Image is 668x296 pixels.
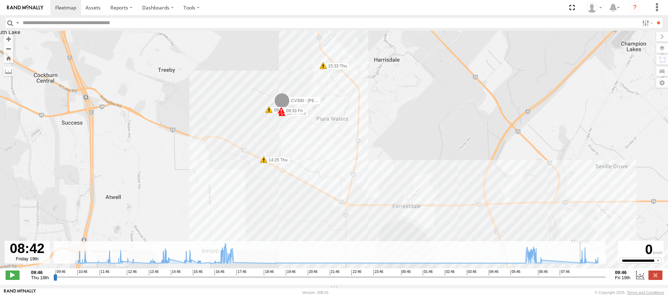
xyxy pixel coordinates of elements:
[264,157,290,163] label: 14:25 Thu
[215,270,224,275] span: 16:46
[149,270,159,275] span: 13:46
[193,270,203,275] span: 15:46
[3,66,13,76] label: Measure
[4,289,36,296] a: Visit our Website
[615,270,630,275] strong: 09:46
[615,275,630,280] span: Fri 19th Sep 2025
[423,270,433,275] span: 01:46
[302,290,329,295] div: Version: 308.01
[7,5,43,10] img: rand-logo.svg
[373,270,383,275] span: 23:46
[619,242,662,258] div: 0
[6,270,20,280] label: Play/Stop
[78,270,87,275] span: 10:46
[584,2,604,13] div: Sean Cosgriff
[100,270,109,275] span: 11:46
[308,270,318,275] span: 20:46
[656,78,668,88] label: Map Settings
[401,270,411,275] span: 00:46
[291,98,342,103] span: CV300 - [PERSON_NAME]
[627,290,664,295] a: Terms and Conditions
[323,63,349,69] label: 15:33 Thu
[3,53,13,63] button: Zoom Home
[237,270,246,275] span: 17:46
[560,270,569,275] span: 07:46
[286,270,296,275] span: 19:46
[56,270,65,275] span: 09:46
[282,110,308,116] label: 13:47 Thu
[445,270,455,275] span: 02:46
[171,270,181,275] span: 14:46
[31,270,49,275] strong: 09:46
[629,2,640,13] i: ?
[595,290,664,295] div: © Copyright 2025 -
[510,270,520,275] span: 05:46
[351,270,361,275] span: 22:46
[281,108,305,114] label: 09:33 Fri
[330,270,340,275] span: 21:46
[489,270,499,275] span: 04:46
[3,34,13,44] button: Zoom in
[639,18,654,28] label: Search Filter Options
[127,270,137,275] span: 12:46
[648,270,662,280] label: Close
[264,270,274,275] span: 18:46
[467,270,477,275] span: 03:46
[538,270,548,275] span: 06:46
[15,18,20,28] label: Search Query
[31,275,49,280] span: Thu 18th Sep 2025
[3,44,13,53] button: Zoom out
